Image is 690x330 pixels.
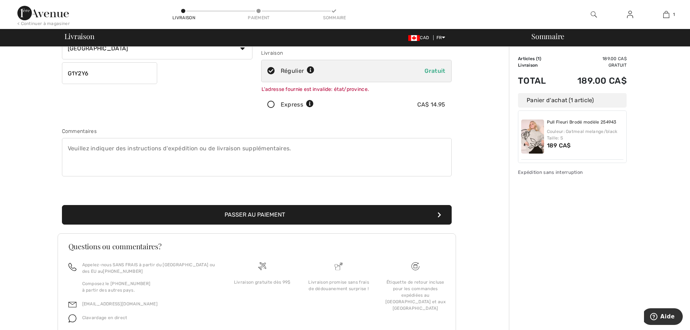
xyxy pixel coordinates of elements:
span: 1 [538,56,540,61]
div: Sommaire [523,33,686,40]
td: Livraison [518,62,557,68]
div: Couleur: Oatmeal melange/black Taille: S [547,128,624,141]
div: Paiement [248,14,269,21]
img: Livraison gratuite dès 99$ [258,262,266,270]
img: Mes infos [627,10,633,19]
img: chat [68,314,76,322]
span: CAD [408,35,432,40]
img: 1ère Avenue [17,6,69,20]
div: < Continuer à magasiner [17,20,70,27]
a: Se connecter [621,10,639,19]
img: Canadian Dollar [408,35,420,41]
a: Pull Fleuri Brodé modèle 254943 [547,120,616,125]
div: Livraison gratuite dès 99$ [230,279,295,285]
img: Livraison promise sans frais de dédouanement surprise&nbsp;! [335,262,343,270]
td: Articles ( ) [518,55,557,62]
div: Régulier [281,67,315,75]
td: Total [518,68,557,93]
h3: Questions ou commentaires? [68,243,445,250]
img: call [68,263,76,271]
div: Express [281,100,314,109]
div: Livraison [261,49,452,57]
div: Sommaire [323,14,345,21]
img: Livraison gratuite dès 99$ [411,262,419,270]
span: FR [436,35,446,40]
div: CA$ 14.95 [417,100,446,109]
span: 189 CA$ [547,142,571,149]
div: Commentaires [62,128,452,135]
img: Pull Fleuri Brodé modèle 254943 [521,120,544,154]
div: Étiquette de retour incluse pour les commandes expédiées au [GEOGRAPHIC_DATA] et aux [GEOGRAPHIC_... [383,279,448,312]
a: 1 [648,10,684,19]
div: Panier d'achat (1 article) [518,93,627,108]
td: 189.00 CA$ [557,68,627,93]
td: Gratuit [557,62,627,68]
span: Gratuit [425,67,445,74]
button: Passer au paiement [62,205,452,225]
input: Code Postal [62,62,157,84]
div: Livraison promise sans frais de dédouanement surprise ! [306,279,371,292]
span: 1 [673,11,675,18]
img: Mon panier [663,10,669,19]
td: 189.00 CA$ [557,55,627,62]
iframe: Ouvre un widget dans lequel vous pouvez trouver plus d’informations [644,308,683,326]
div: L'adresse fournie est invalide: état/province. [261,85,452,93]
a: [EMAIL_ADDRESS][DOMAIN_NAME] [82,301,158,306]
div: Livraison [172,14,194,21]
img: email [68,301,76,309]
div: Expédition sans interruption [518,169,627,176]
img: recherche [591,10,597,19]
p: Composez le [PHONE_NUMBER] à partir des autres pays. [82,280,215,293]
span: Clavardage en direct [82,315,127,320]
a: [PHONE_NUMBER] [103,269,143,274]
p: Appelez-nous SANS FRAIS à partir du [GEOGRAPHIC_DATA] ou des EU au [82,262,215,275]
span: Livraison [64,33,95,40]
